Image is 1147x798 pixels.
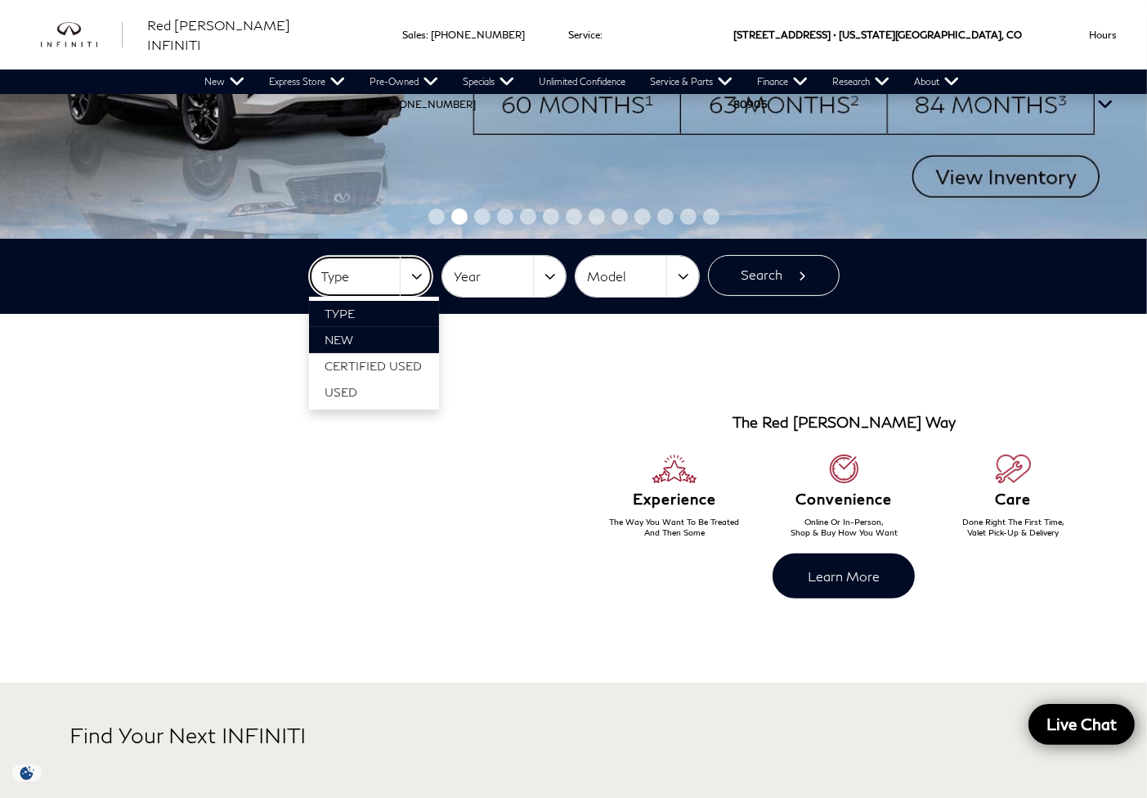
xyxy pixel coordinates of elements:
img: Opt-Out Icon [8,764,46,782]
span: : [600,29,603,41]
span: : [426,29,428,41]
span: Go to slide 3 [474,208,491,225]
h6: Experience [590,491,759,508]
span: Type [325,307,356,321]
a: Live Chat [1028,704,1135,745]
span: Service [568,29,600,41]
span: Go to slide 5 [520,208,536,225]
a: New [192,69,257,94]
span: Go to slide 7 [566,208,582,225]
span: Go to slide 9 [612,208,628,225]
span: Year [455,263,533,290]
span: Go to slide 1 [428,208,445,225]
button: Model [576,256,699,297]
span: Go to slide 4 [497,208,513,225]
a: Red [PERSON_NAME] INFINITI [147,16,341,55]
span: Online Or In-Person, Shop & Buy How You Want [791,517,898,537]
a: Express Store [257,69,357,94]
span: Model [588,263,666,290]
span: Go to slide 13 [703,208,719,225]
h3: The Red [PERSON_NAME] Way [733,415,956,431]
span: The Way You Want To Be Treated And Then Some [610,517,740,537]
span: Go to slide 12 [680,208,697,225]
span: Go to slide 11 [657,208,674,225]
span: 80905 [733,69,767,139]
a: [PHONE_NUMBER] [382,98,476,110]
a: infiniti [41,22,123,48]
img: INFINITI [41,22,123,48]
span: Certified Used [325,359,423,373]
button: Year [442,256,566,297]
button: Search [708,255,840,296]
span: New [325,333,354,347]
span: Go to slide 6 [543,208,559,225]
a: Service & Parts [638,69,745,94]
h6: Care [929,491,1098,508]
a: Specials [450,69,526,94]
a: [PHONE_NUMBER] [431,29,525,41]
span: Go to slide 10 [634,208,651,225]
span: Type [321,263,400,290]
a: Pre-Owned [357,69,450,94]
a: Research [820,69,902,94]
a: Learn More [773,554,915,598]
a: [STREET_ADDRESS] • [US_STATE][GEOGRAPHIC_DATA], CO 80905 [733,29,1022,110]
span: Done Right The First Time, Valet Pick-Up & Delivery [962,517,1064,537]
section: Click to Open Cookie Consent Modal [8,764,46,782]
span: Go to slide 8 [589,208,605,225]
button: Type [309,256,432,297]
h6: Convenience [759,491,929,508]
a: Finance [745,69,820,94]
h2: Find Your Next INFINITI [69,724,1078,788]
span: Go to slide 2 [451,208,468,225]
a: About [902,69,971,94]
span: Live Chat [1038,714,1125,734]
a: Unlimited Confidence [526,69,638,94]
span: Used [325,385,358,399]
span: Sales [402,29,426,41]
span: Red [PERSON_NAME] INFINITI [147,17,290,52]
nav: Main Navigation [192,69,971,94]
